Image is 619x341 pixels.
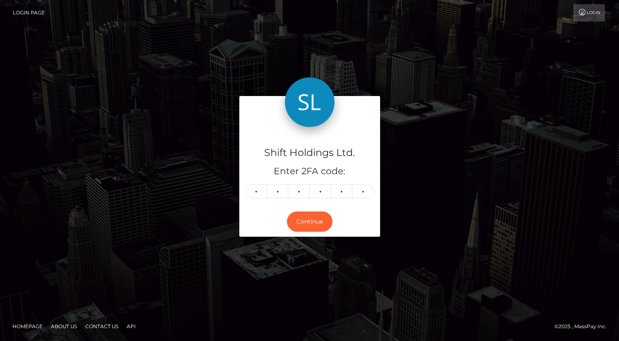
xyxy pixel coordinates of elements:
img: Shift Holdings Ltd. [285,77,335,127]
a: Homepage [9,320,46,333]
a: About Us [48,320,80,333]
a: Login Page [13,4,45,22]
a: Login [573,4,605,22]
h4: Shift Holdings Ltd. [246,146,374,160]
a: Contact Us [82,320,122,333]
button: Continue [287,211,332,232]
h5: Enter 2FA code: [246,165,374,178]
div: © 2025 , MassPay Inc. [554,322,613,331]
a: API [123,320,139,333]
